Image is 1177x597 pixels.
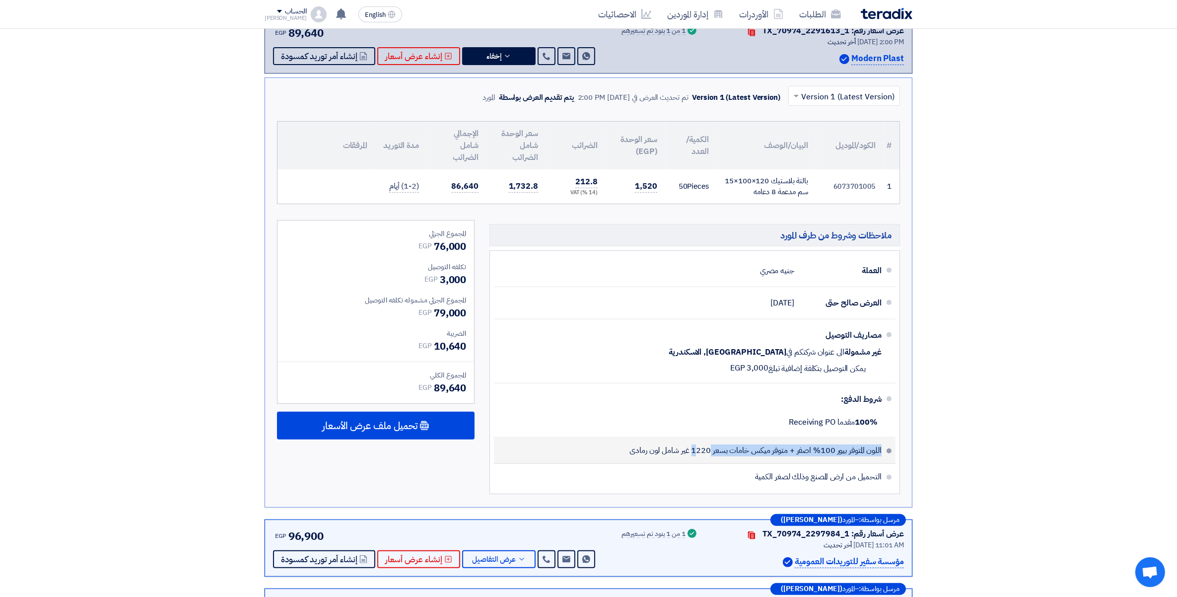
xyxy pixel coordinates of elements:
img: Verified Account [783,557,793,567]
div: عرض أسعار رقم: TX_70974_2297984_1 [762,528,904,540]
div: العرض صالح حتى [802,291,882,315]
td: 6073701005 [816,169,884,204]
div: (14 %) VAT [554,189,598,197]
button: إخفاء [462,47,536,65]
span: عرض التفاصيل [472,556,516,563]
button: إنشاء أمر توريد كمسودة [273,550,375,568]
span: EGP [418,241,432,251]
p: Modern Plast [851,52,904,66]
span: 50 [679,181,688,192]
div: بالتة بلاستيك 120×100×15 سم مدعمة 8 دعامه [725,175,808,198]
div: – [770,514,906,526]
span: 79,000 [434,305,466,320]
div: المجموع الجزئي مشموله تكلفه التوصيل [285,295,466,305]
span: اللون المتوفر بيور 100% اصفر + متوفر ميكس خامات بسعر 1220 غير شامل لون رمادى [629,446,882,455]
th: الضرائب [546,122,606,169]
span: 86,640 [452,180,479,193]
span: تحميل ملف عرض الأسعار [322,421,417,430]
span: 3,000 [440,272,467,287]
span: 10,640 [434,339,466,354]
span: مقدما Receiving PO [789,416,878,428]
img: Verified Account [839,54,849,64]
div: يتم تقديم العرض بواسطة [499,92,574,103]
a: الاحصائيات [590,2,659,26]
b: ([PERSON_NAME]) [781,586,842,593]
div: المجموع الجزئي [285,228,466,239]
span: 212.8 [575,176,598,188]
th: الإجمالي شامل الضرائب [427,122,486,169]
div: [PERSON_NAME] [265,15,307,21]
span: مرسل بواسطة: [859,586,900,593]
strong: 100% [855,416,878,428]
th: سعر الوحدة شامل الضرائب [486,122,546,169]
span: مرسل بواسطة: [859,517,900,523]
span: 96,900 [288,528,324,544]
button: إنشاء عرض أسعار [377,550,460,568]
a: إدارة الموردين [659,2,731,26]
span: 1,520 [635,180,657,193]
span: 89,640 [288,25,324,41]
div: Version 1 (Latest Version) [692,92,780,103]
span: إنشاء أمر توريد كمسودة [281,53,357,60]
span: الى عنوان شركتكم في [786,347,844,357]
span: EGP [418,341,432,351]
td: 1 [884,169,900,204]
div: جنيه مصري [760,261,794,280]
div: الحساب [285,7,306,16]
div: شروط الدفع: [510,387,882,411]
p: مؤسسة سفير للتوريدات العمومية [795,555,904,569]
span: إنشاء عرض أسعار [385,53,442,60]
button: عرض التفاصيل [462,550,536,568]
span: أخر تحديث [828,37,856,47]
span: غير مشمولة [844,347,882,357]
span: EGP [424,274,438,285]
div: العملة [802,259,882,283]
span: إخفاء [486,53,501,60]
span: EGP [418,307,432,318]
span: [DATE] 11:01 AM [853,540,904,550]
span: English [365,11,386,18]
span: EGP [275,28,286,37]
div: المجموع الكلي [285,370,466,380]
button: إنشاء أمر توريد كمسودة [273,47,375,65]
a: Open chat [1135,557,1165,587]
th: المرفقات [277,122,375,169]
button: إنشاء عرض أسعار [377,47,460,65]
span: 89,640 [434,380,466,395]
th: # [884,122,900,169]
div: تم تحديث العرض في [DATE] 2:00 PM [578,92,689,103]
span: أخر تحديث [824,540,852,550]
span: 3,000 EGP [730,363,768,373]
span: المورد [842,517,855,523]
th: الكمية/العدد [665,122,717,169]
span: [GEOGRAPHIC_DATA], الاسكندرية [669,347,786,357]
div: مصاريف التوصيل [802,323,882,347]
button: English [358,6,402,22]
span: التحميل من ارض المصنع وذلك لصغر الكمية [755,472,882,482]
div: الضريبة [285,328,466,339]
th: الكود/الموديل [816,122,884,169]
div: عرض أسعار رقم: TX_70974_2291613_1 [762,25,904,37]
span: EGP [275,531,286,540]
th: مدة التوريد [375,122,427,169]
a: الطلبات [791,2,849,26]
th: سعر الوحدة (EGP) [606,122,665,169]
img: profile_test.png [311,6,327,22]
div: تكلفه التوصيل [285,262,466,272]
div: 1 من 1 بنود تم تسعيرهم [622,27,686,35]
span: 76,000 [434,239,466,254]
span: EGP [418,382,432,393]
span: 1,732.8 [509,180,538,193]
span: إنشاء عرض أسعار [385,556,442,563]
a: الأوردرات [731,2,791,26]
span: [DATE] [771,298,794,308]
th: البيان/الوصف [717,122,816,169]
td: Pieces [665,169,717,204]
span: (1-2) أيام [389,180,419,193]
img: Teradix logo [861,8,912,19]
span: [DATE] 2:00 PM [857,37,904,47]
span: يمكن التوصيل بتكلفة إضافية تبلغ [768,364,866,373]
span: المورد [842,586,855,593]
span: إنشاء أمر توريد كمسودة [281,556,357,563]
b: ([PERSON_NAME]) [781,517,842,523]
